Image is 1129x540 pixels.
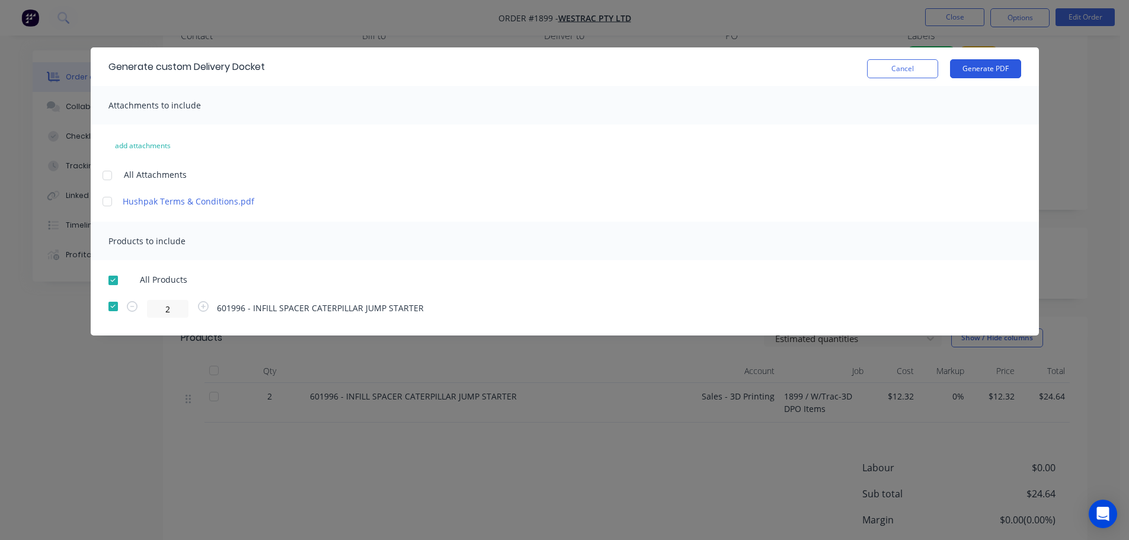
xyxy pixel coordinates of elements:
div: Open Intercom Messenger [1089,500,1117,528]
a: Hushpak Terms & Conditions.pdf [123,195,330,207]
span: Attachments to include [108,100,201,111]
button: Cancel [867,59,938,78]
span: 601996 - INFILL SPACER CATERPILLAR JUMP STARTER [217,302,424,314]
span: Products to include [108,235,185,247]
span: All Attachments [124,168,187,181]
span: All Products [140,273,195,286]
div: Generate custom Delivery Docket [108,60,265,74]
button: Generate PDF [950,59,1021,78]
button: add attachments [103,136,183,155]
